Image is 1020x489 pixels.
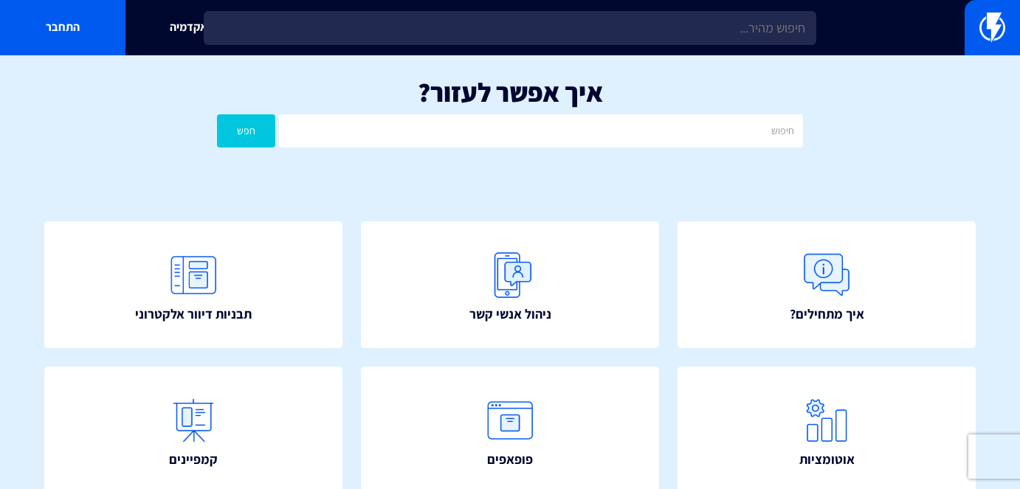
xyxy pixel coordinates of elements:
[44,221,342,348] a: תבניות דיוור אלקטרוני
[204,11,816,45] input: חיפוש מהיר...
[169,450,218,469] span: קמפיינים
[135,305,252,324] span: תבניות דיוור אלקטרוני
[799,450,855,469] span: אוטומציות
[279,114,802,148] input: חיפוש
[22,77,998,107] h1: איך אפשר לעזור?
[678,221,976,348] a: איך מתחילים?
[217,114,275,148] button: חפש
[361,221,659,348] a: ניהול אנשי קשר
[487,450,533,469] span: פופאפים
[790,305,864,324] span: איך מתחילים?
[469,305,551,324] span: ניהול אנשי קשר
